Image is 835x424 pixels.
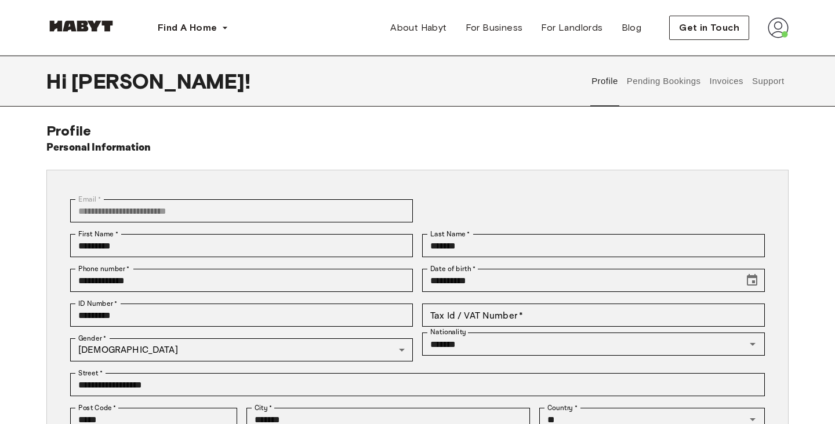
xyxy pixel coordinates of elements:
span: Get in Touch [679,21,739,35]
button: Profile [590,56,620,107]
span: Profile [46,122,91,139]
label: Post Code [78,403,117,413]
span: For Business [466,21,523,35]
label: Nationality [430,327,466,337]
label: Email [78,194,101,204]
a: Blog [612,16,651,39]
span: [PERSON_NAME] ! [71,69,251,93]
button: Invoices [708,56,745,107]
label: Gender [78,333,106,343]
label: Phone number [78,264,130,274]
button: Find A Home [148,16,238,39]
button: Pending Bookings [625,56,702,107]
a: For Business [456,16,532,39]
button: Choose date, selected date is Oct 2, 1987 [740,269,764,292]
img: Habyt [46,20,116,32]
div: user profile tabs [587,56,789,107]
button: Open [745,336,761,352]
span: Hi [46,69,71,93]
span: For Landlords [541,21,602,35]
a: For Landlords [532,16,612,39]
span: Blog [622,21,642,35]
label: Last Name [430,229,470,239]
div: [DEMOGRAPHIC_DATA] [70,338,413,361]
button: Support [750,56,786,107]
div: You can't change your email address at the moment. Please reach out to customer support in case y... [70,199,413,222]
span: Find A Home [158,21,217,35]
label: First Name [78,229,118,239]
h6: Personal Information [46,140,151,156]
label: Street [78,368,103,378]
img: avatar [768,17,789,38]
label: City [255,403,273,413]
a: About Habyt [381,16,456,39]
label: ID Number [78,298,117,309]
button: Get in Touch [669,16,749,40]
label: Date of birth [430,264,475,274]
label: Country [547,403,578,413]
span: About Habyt [390,21,446,35]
